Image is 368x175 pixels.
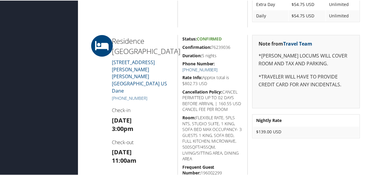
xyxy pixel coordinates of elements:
span: Confirmed [197,35,222,41]
h5: 76239036 [182,44,243,50]
h4: Check-out [112,139,173,145]
td: $54.75 USD [289,10,326,21]
a: [PHONE_NUMBER] [112,95,147,101]
p: *TRAVELER WILL HAVE TO PROVIDE CREDIT CARD FOR ANY INCIDENTALS. [259,73,354,88]
h5: FLEXIBLE RATE, 5PLS NTS, STUDIO SUITE, 1 KING, SOFA BED MAX OCCUPANCY- 3 GUESTS 1 KING, SOFA BED,... [182,114,243,162]
strong: Cancellation Policy: [182,89,223,94]
strong: Status: [182,35,197,41]
strong: [DATE] [112,148,132,156]
a: [STREET_ADDRESS][PERSON_NAME][PERSON_NAME][GEOGRAPHIC_DATA] US Dane [112,58,167,94]
strong: Phone Number: [182,60,215,66]
strong: Duration: [182,52,202,58]
strong: 11:00am [112,156,136,164]
a: [PHONE_NUMBER] [182,66,218,72]
strong: Confirmation: [182,44,211,49]
a: Travel Team [283,40,312,46]
h2: Residence [GEOGRAPHIC_DATA] [112,35,173,55]
strong: Room: [182,114,196,120]
td: Unlimited [326,10,359,21]
td: Daily [253,10,288,21]
h5: Approx total is $802.73 USD [182,74,243,86]
th: Nightly Rate [253,115,359,126]
h5: 5 nights [182,52,243,58]
td: $139.00 USD [253,126,359,137]
h4: Check-in [112,107,173,113]
p: *[PERSON_NAME] LOCUMS WILL COVER ROOM AND TAX AND PARKING. [259,52,354,67]
strong: Note from [259,40,312,46]
strong: Rate Info: [182,74,202,80]
strong: [DATE] [112,116,132,124]
strong: 3:00pm [112,124,133,132]
h5: CANCEL PERMITTED UP TO 02 DAYS BEFORE ARRIVAL | 160.55 USD CANCEL FEE PER ROOM [182,89,243,112]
